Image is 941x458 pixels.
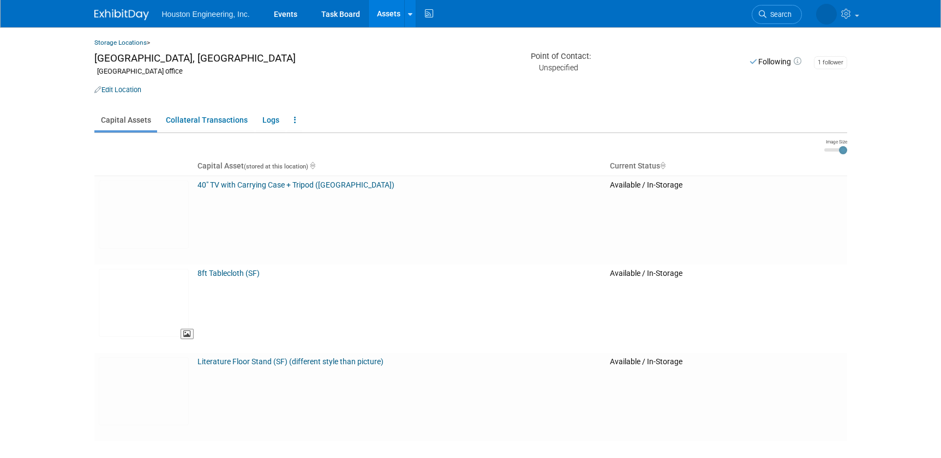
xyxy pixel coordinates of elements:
[193,157,606,176] th: Capital Asset
[197,269,260,278] a: 8ft Tablecloth (SF)
[256,110,285,130] a: Logs
[197,180,394,189] a: 40" TV with Carrying Case + Tripod ([GEOGRAPHIC_DATA])
[818,59,843,66] span: 1 follower
[610,269,843,279] div: Available / In-Storage
[531,51,695,62] div: Point of Contact:
[766,10,792,19] span: Search
[610,357,843,367] div: Available / In-Storage
[162,10,250,19] span: Houston Engineering, Inc.
[94,65,476,75] div: [GEOGRAPHIC_DATA] office
[94,39,147,46] a: Storage Locations
[159,110,254,130] a: Collateral Transactions
[94,9,149,20] img: ExhibitDay
[94,51,476,65] div: [GEOGRAPHIC_DATA], [GEOGRAPHIC_DATA]
[750,56,791,67] span: Following
[539,62,695,73] div: Unspecified
[824,138,847,145] div: Image Size
[816,4,837,25] img: Heidi Joarnt
[94,38,847,47] div: >
[197,357,383,366] a: Literature Floor Stand (SF) (different style than picture)
[610,180,843,190] div: Available / In-Storage
[244,163,308,170] span: (stored at this location)
[94,86,141,94] a: Edit Location
[94,110,157,130] a: Capital Assets
[181,329,194,339] span: View Asset Image
[606,157,847,176] th: Current Status
[752,5,802,24] a: Search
